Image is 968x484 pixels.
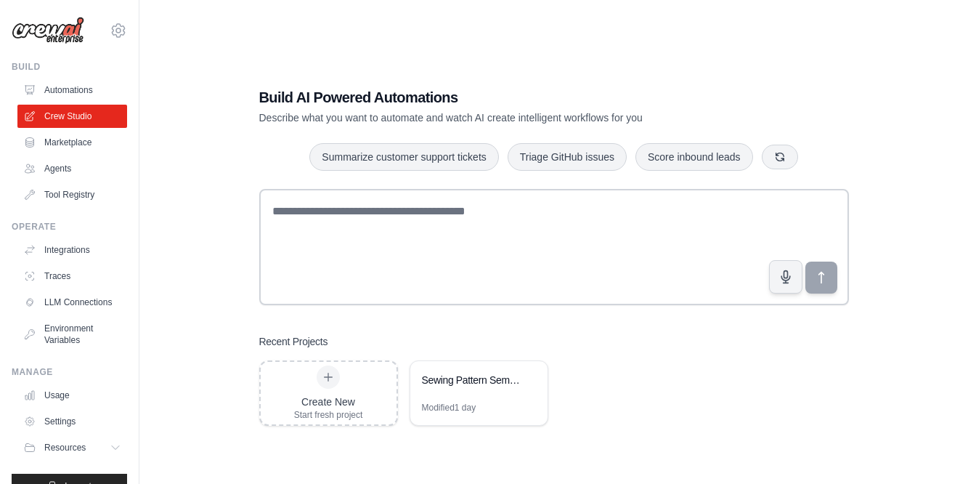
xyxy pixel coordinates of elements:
div: Start fresh project [294,409,363,421]
img: Logo [12,17,84,44]
a: Usage [17,384,127,407]
a: Marketplace [17,131,127,154]
a: Settings [17,410,127,433]
p: Describe what you want to automate and watch AI create intelligent workflows for you [259,110,747,125]
a: Integrations [17,238,127,262]
a: Tool Registry [17,183,127,206]
div: Build [12,61,127,73]
h1: Build AI Powered Automations [259,87,747,108]
button: Score inbound leads [635,143,753,171]
div: Modified 1 day [422,402,476,414]
button: Get new suggestions [762,145,798,169]
a: Traces [17,265,127,288]
a: Agents [17,157,127,180]
a: Crew Studio [17,105,127,128]
div: Manage [12,366,127,378]
button: Resources [17,436,127,459]
div: Operate [12,221,127,233]
button: Summarize customer support tickets [309,143,498,171]
span: Resources [44,442,86,453]
div: Sewing Pattern Semantic Search Engine [422,373,521,387]
button: Triage GitHub issues [508,143,627,171]
div: Create New [294,395,363,409]
a: LLM Connections [17,291,127,314]
h3: Recent Projects [259,334,328,349]
a: Environment Variables [17,317,127,352]
a: Automations [17,78,127,102]
button: Click to speak your automation idea [769,260,802,294]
